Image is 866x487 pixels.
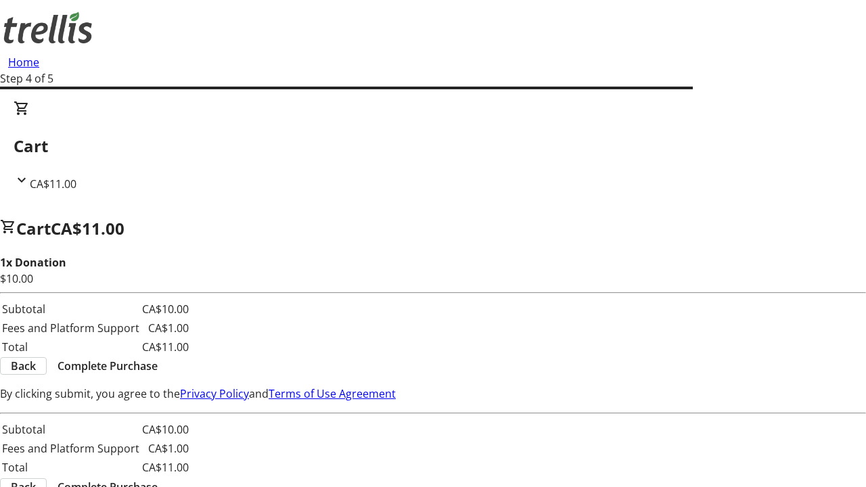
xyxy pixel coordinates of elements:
td: CA$11.00 [141,459,189,476]
td: CA$10.00 [141,300,189,318]
td: Total [1,459,140,476]
td: Subtotal [1,300,140,318]
span: Back [11,358,36,374]
a: Privacy Policy [180,386,249,401]
a: Terms of Use Agreement [269,386,396,401]
span: Cart [16,217,51,239]
h2: Cart [14,134,852,158]
td: CA$10.00 [141,421,189,438]
span: Complete Purchase [58,358,158,374]
td: Fees and Platform Support [1,440,140,457]
td: CA$1.00 [141,440,189,457]
span: CA$11.00 [30,177,76,191]
td: CA$1.00 [141,319,189,337]
td: Fees and Platform Support [1,319,140,337]
div: CartCA$11.00 [14,100,852,192]
td: CA$11.00 [141,338,189,356]
td: Total [1,338,140,356]
span: CA$11.00 [51,217,124,239]
td: Subtotal [1,421,140,438]
button: Complete Purchase [47,358,168,374]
